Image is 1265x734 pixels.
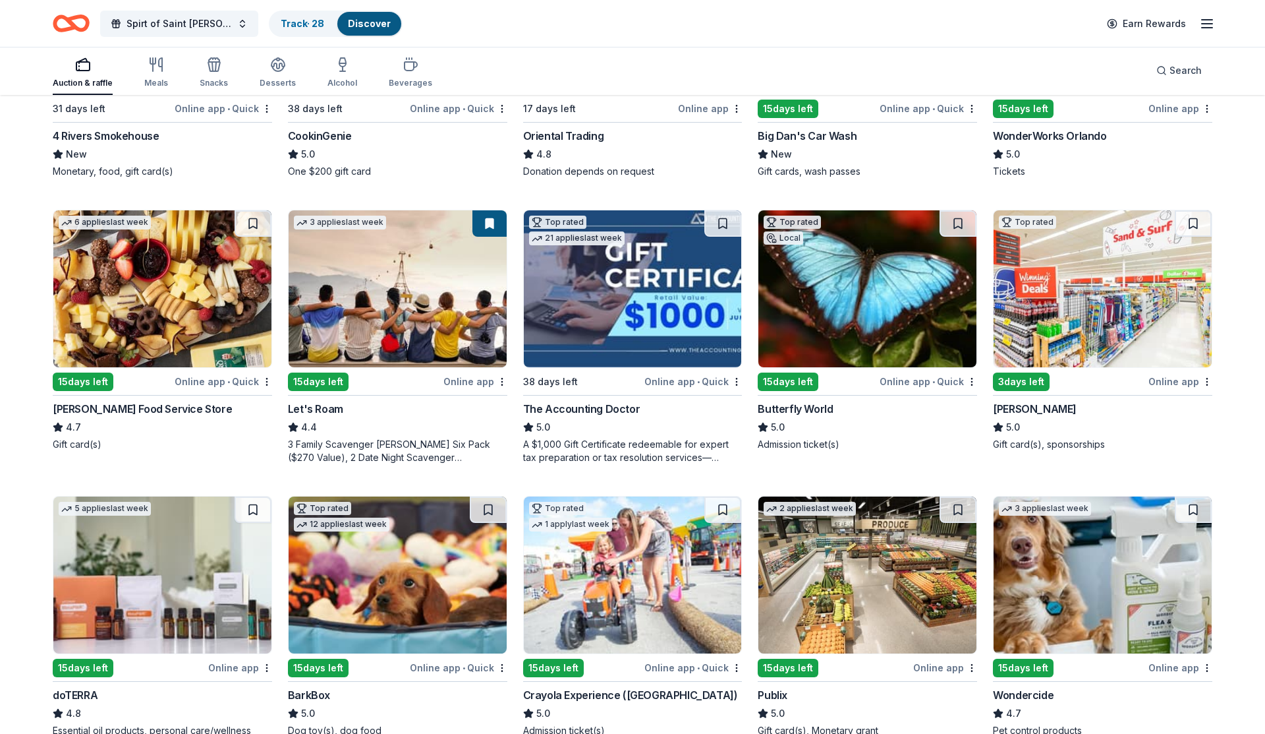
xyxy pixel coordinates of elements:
[53,687,98,703] div: doTERRA
[536,706,550,721] span: 5.0
[758,210,976,367] img: Image for Butterfly World
[1148,100,1212,117] div: Online app
[288,687,330,703] div: BarkBox
[932,104,935,114] span: •
[463,663,465,673] span: •
[66,419,81,435] span: 4.7
[260,51,296,95] button: Desserts
[536,419,550,435] span: 5.0
[144,78,168,88] div: Meals
[59,216,151,229] div: 6 applies last week
[288,373,349,391] div: 15 days left
[294,216,386,229] div: 3 applies last week
[227,377,230,387] span: •
[269,11,403,37] button: Track· 28Discover
[200,78,228,88] div: Snacks
[523,659,584,677] div: 15 days left
[771,419,785,435] span: 5.0
[53,210,271,367] img: Image for Gordon Food Service Store
[529,231,625,245] div: 21 applies last week
[53,401,232,417] div: [PERSON_NAME] Food Service Store
[993,438,1212,451] div: Gift card(s), sponsorships
[144,51,168,95] button: Meals
[301,419,317,435] span: 4.4
[529,216,586,229] div: Top rated
[175,100,272,117] div: Online app Quick
[764,231,803,245] div: Local
[463,104,465,114] span: •
[53,128,159,144] div: 4 Rivers Smokehouse
[288,438,507,464] div: 3 Family Scavenger [PERSON_NAME] Six Pack ($270 Value), 2 Date Night Scavenger [PERSON_NAME] Two ...
[523,128,604,144] div: Oriental Trading
[288,128,352,144] div: CookinGenie
[53,165,272,178] div: Monetary, food, gift card(s)
[288,165,507,178] div: One $200 gift card
[281,18,324,29] a: Track· 28
[880,373,977,390] div: Online app Quick
[53,210,272,451] a: Image for Gordon Food Service Store6 applieslast week15days leftOnline app•Quick[PERSON_NAME] Foo...
[289,497,507,654] img: Image for BarkBox
[758,438,977,451] div: Admission ticket(s)
[758,687,787,703] div: Publix
[1006,419,1020,435] span: 5.0
[523,101,576,117] div: 17 days left
[53,659,113,677] div: 15 days left
[208,659,272,676] div: Online app
[327,78,357,88] div: Alcohol
[288,401,343,417] div: Let's Roam
[880,100,977,117] div: Online app Quick
[758,401,833,417] div: Butterfly World
[301,706,315,721] span: 5.0
[327,51,357,95] button: Alcohol
[53,438,272,451] div: Gift card(s)
[523,374,578,390] div: 38 days left
[53,101,105,117] div: 31 days left
[227,104,230,114] span: •
[913,659,977,676] div: Online app
[289,210,507,367] img: Image for Let's Roam
[993,100,1054,118] div: 15 days left
[200,51,228,95] button: Snacks
[523,401,640,417] div: The Accounting Doctor
[994,210,1212,367] img: Image for Winn-Dixie
[678,100,742,117] div: Online app
[758,497,976,654] img: Image for Publix
[758,100,818,118] div: 15 days left
[410,100,507,117] div: Online app Quick
[697,377,700,387] span: •
[53,51,113,95] button: Auction & raffle
[1146,57,1212,84] button: Search
[53,8,90,39] a: Home
[999,216,1056,229] div: Top rated
[523,165,743,178] div: Donation depends on request
[994,497,1212,654] img: Image for Wondercide
[1148,373,1212,390] div: Online app
[126,16,232,32] span: Spirt of Saint [PERSON_NAME]
[529,518,612,532] div: 1 apply last week
[993,373,1050,391] div: 3 days left
[294,518,389,532] div: 12 applies last week
[1148,659,1212,676] div: Online app
[536,146,551,162] span: 4.8
[348,18,391,29] a: Discover
[993,128,1106,144] div: WonderWorks Orlando
[59,502,151,516] div: 5 applies last week
[1006,146,1020,162] span: 5.0
[758,165,977,178] div: Gift cards, wash passes
[301,146,315,162] span: 5.0
[1169,63,1202,78] span: Search
[771,146,792,162] span: New
[764,216,821,229] div: Top rated
[288,101,343,117] div: 38 days left
[175,373,272,390] div: Online app Quick
[993,165,1212,178] div: Tickets
[644,659,742,676] div: Online app Quick
[993,401,1077,417] div: [PERSON_NAME]
[288,659,349,677] div: 15 days left
[999,502,1091,516] div: 3 applies last week
[523,210,743,464] a: Image for The Accounting DoctorTop rated21 applieslast week38 days leftOnline app•QuickThe Accoun...
[764,502,856,516] div: 2 applies last week
[758,373,818,391] div: 15 days left
[53,78,113,88] div: Auction & raffle
[758,659,818,677] div: 15 days left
